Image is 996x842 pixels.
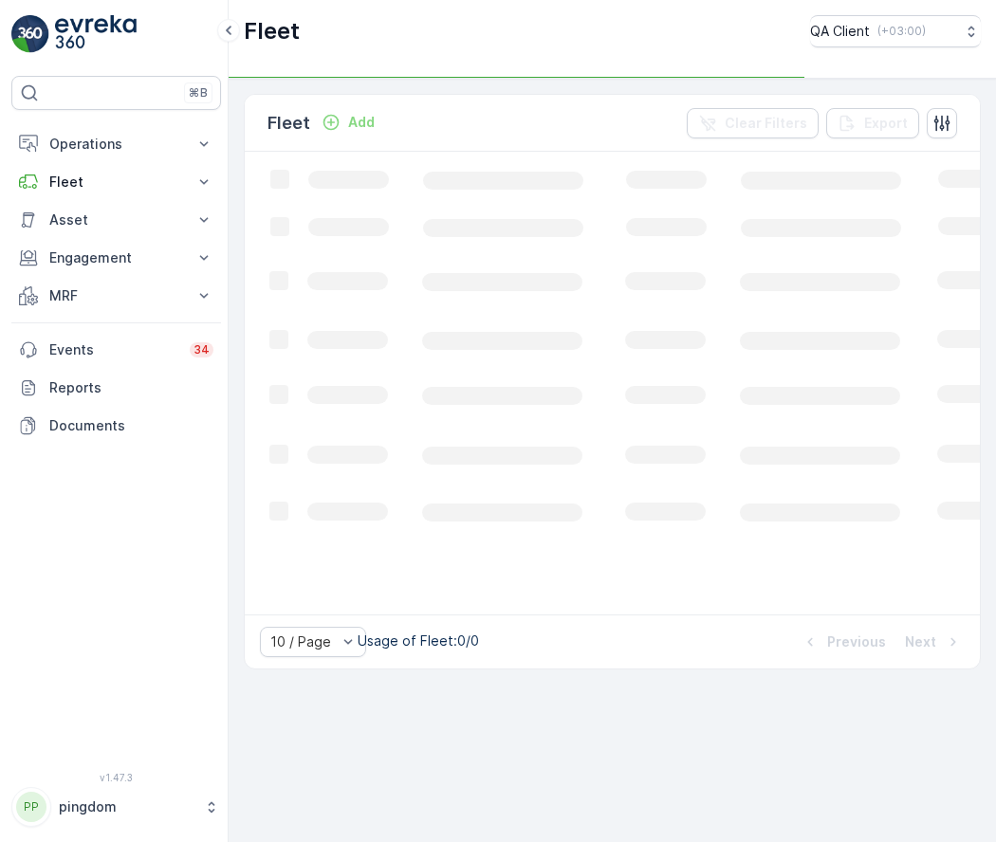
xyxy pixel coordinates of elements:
[799,631,888,653] button: Previous
[810,15,981,47] button: QA Client(+03:00)
[11,125,221,163] button: Operations
[189,85,208,101] p: ⌘B
[49,286,183,305] p: MRF
[267,110,310,137] p: Fleet
[11,15,49,53] img: logo
[905,632,936,651] p: Next
[194,342,210,357] p: 34
[725,114,807,133] p: Clear Filters
[11,201,221,239] button: Asset
[59,797,194,816] p: pingdom
[11,369,221,407] a: Reports
[810,22,870,41] p: QA Client
[348,113,375,132] p: Add
[49,378,213,397] p: Reports
[877,24,926,39] p: ( +03:00 )
[11,407,221,445] a: Documents
[827,632,886,651] p: Previous
[11,277,221,315] button: MRF
[358,631,479,650] p: Usage of Fleet : 0/0
[49,248,183,267] p: Engagement
[826,108,919,138] button: Export
[55,15,137,53] img: logo_light-DOdMpM7g.png
[11,331,221,369] a: Events34
[49,135,183,154] p: Operations
[49,210,183,229] p: Asset
[11,239,221,277] button: Engagement
[49,173,183,192] p: Fleet
[49,340,178,359] p: Events
[864,114,908,133] p: Export
[244,16,300,46] p: Fleet
[11,163,221,201] button: Fleet
[314,111,382,134] button: Add
[16,792,46,822] div: PP
[11,787,221,827] button: PPpingdom
[903,631,965,653] button: Next
[687,108,819,138] button: Clear Filters
[49,416,213,435] p: Documents
[11,772,221,783] span: v 1.47.3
